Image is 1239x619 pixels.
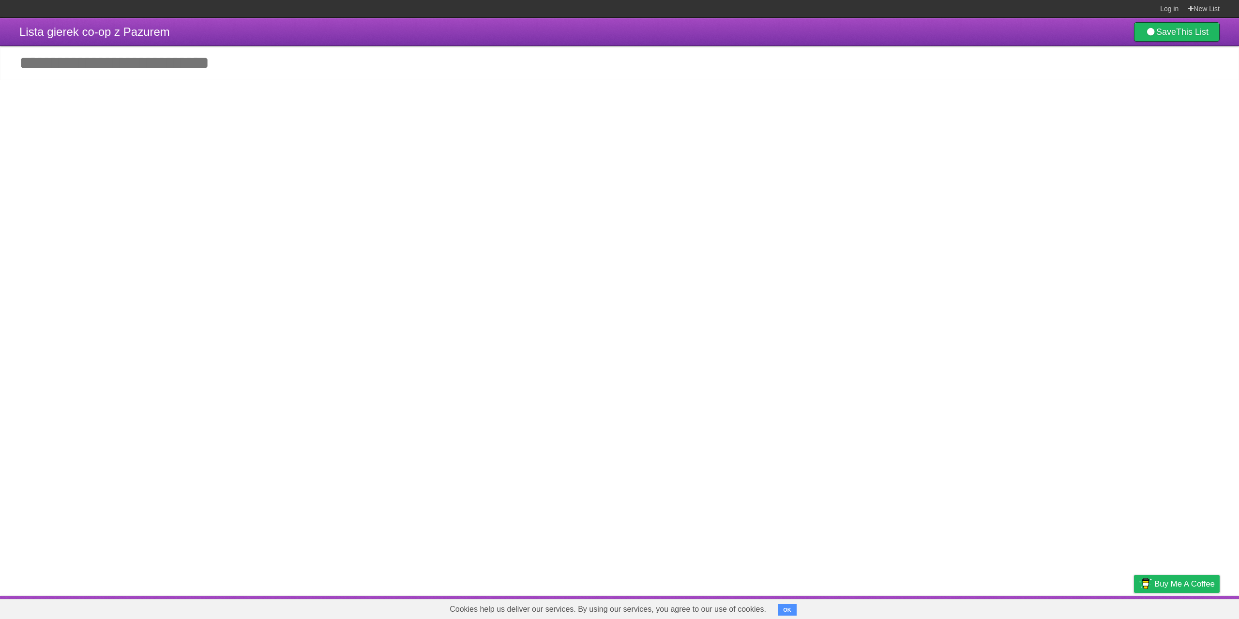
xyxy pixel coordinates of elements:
b: This List [1176,27,1209,37]
span: Lista gierek co-op z Pazurem [19,25,170,38]
a: Buy me a coffee [1134,575,1220,593]
img: Buy me a coffee [1139,575,1152,592]
a: Privacy [1121,598,1147,617]
span: Cookies help us deliver our services. By using our services, you agree to our use of cookies. [440,600,776,619]
a: Developers [1037,598,1076,617]
a: Suggest a feature [1159,598,1220,617]
span: Buy me a coffee [1154,575,1215,592]
button: OK [778,604,797,616]
a: SaveThis List [1134,22,1220,42]
a: Terms [1088,598,1110,617]
a: About [1005,598,1026,617]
